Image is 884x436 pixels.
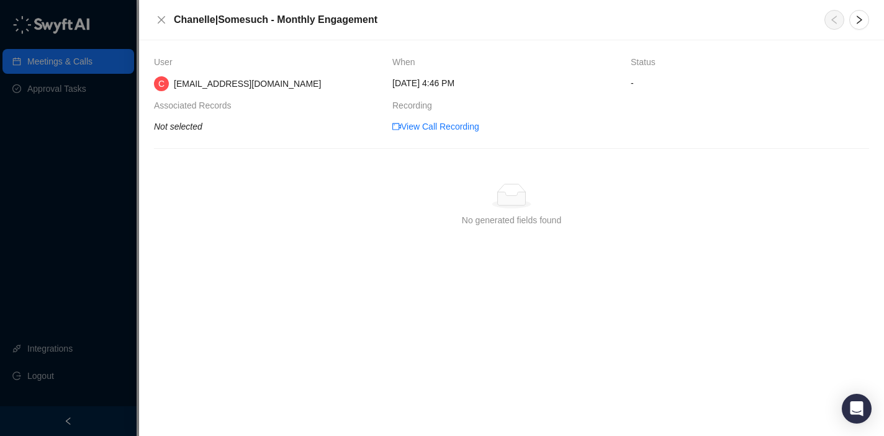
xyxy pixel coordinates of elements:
span: [EMAIL_ADDRESS][DOMAIN_NAME] [174,79,321,89]
span: Recording [392,99,438,112]
span: video-camera [392,122,401,131]
span: C [158,77,165,91]
span: - [631,76,869,90]
div: No generated fields found [462,213,561,227]
div: Open Intercom Messenger [842,394,872,424]
button: Close [154,12,169,27]
a: video-cameraView Call Recording [392,120,479,133]
span: right [854,15,864,25]
i: Not selected [154,122,202,131]
span: Associated Records [154,99,238,112]
span: When [392,55,422,69]
span: close [156,15,166,25]
h5: Chanelle|Somesuch - Monthly Engagement [174,12,810,27]
span: [DATE] 4:46 PM [392,76,454,90]
span: Status [631,55,662,69]
span: User [154,55,179,69]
